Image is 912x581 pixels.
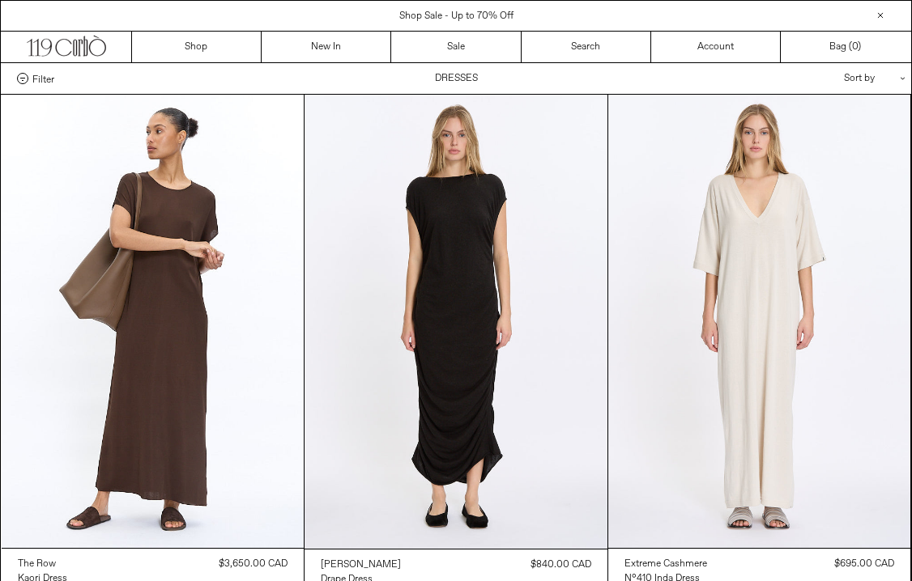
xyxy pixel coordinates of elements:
[399,10,514,23] a: Shop Sale - Up to 70% Off
[391,32,521,62] a: Sale
[624,558,707,571] div: Extreme Cashmere
[2,95,305,548] img: The Row Kaori Dress
[262,32,391,62] a: New In
[852,40,861,54] span: )
[834,557,894,571] div: $695.00 CAD
[305,95,607,549] img: Lauren Manoogian Drape Dress
[219,557,288,571] div: $3,650.00 CAD
[749,63,895,94] div: Sort by
[522,32,651,62] a: Search
[132,32,262,62] a: Shop
[321,558,401,572] div: [PERSON_NAME]
[651,32,781,62] a: Account
[18,557,67,571] a: The Row
[531,558,591,572] div: $840.00 CAD
[624,557,707,571] a: Extreme Cashmere
[852,40,858,53] span: 0
[18,558,56,571] div: The Row
[32,73,54,84] span: Filter
[321,558,401,572] a: [PERSON_NAME]
[608,95,911,548] img: Extreme Cashmere N°410 Inda Dress
[781,32,910,62] a: Bag ()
